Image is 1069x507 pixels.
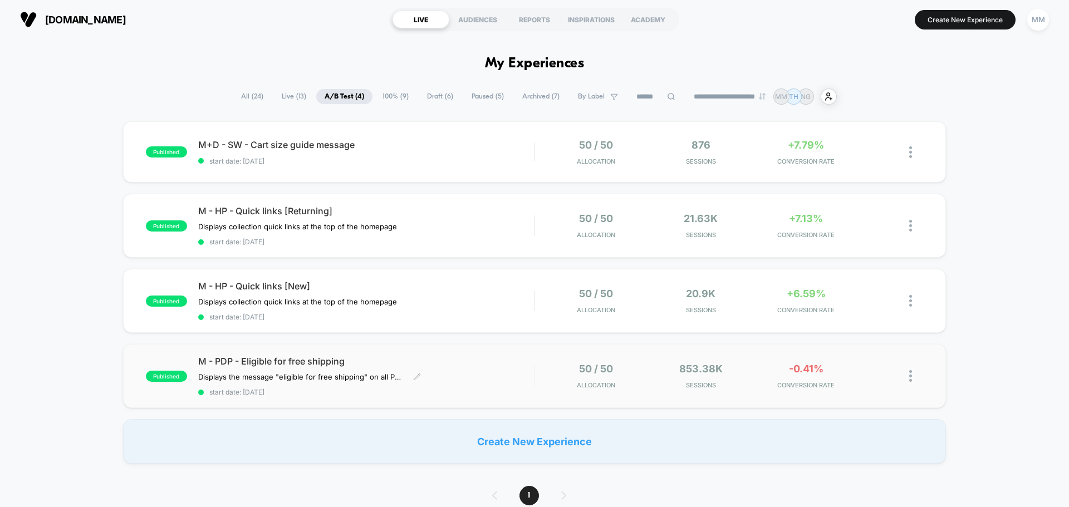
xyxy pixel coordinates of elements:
span: 50 / 50 [579,363,613,375]
span: 50 / 50 [579,139,613,151]
img: close [909,220,912,232]
span: 20.9k [686,288,715,299]
h1: My Experiences [485,56,585,72]
span: Live ( 13 ) [273,89,315,104]
span: M - PDP - Eligible for free shipping [198,356,534,367]
span: CONVERSION RATE [756,231,856,239]
p: NG [801,92,811,101]
span: CONVERSION RATE [756,306,856,314]
span: A/B Test ( 4 ) [316,89,372,104]
button: Create New Experience [915,10,1016,29]
img: Visually logo [20,11,37,28]
span: By Label [578,92,605,101]
img: close [909,146,912,158]
div: MM [1027,9,1049,31]
span: Allocation [577,381,615,389]
span: 876 [692,139,710,151]
span: start date: [DATE] [198,238,534,246]
span: Archived ( 7 ) [514,89,568,104]
span: start date: [DATE] [198,388,534,396]
span: +7.13% [789,213,823,224]
span: All ( 24 ) [233,89,272,104]
span: CONVERSION RATE [756,157,856,165]
div: Create New Experience [123,419,946,464]
span: 1 [519,486,539,505]
span: M+D - SW - Cart size guide message [198,139,534,150]
img: end [759,93,766,100]
button: MM [1024,8,1052,31]
button: [DOMAIN_NAME] [17,11,129,28]
span: Paused ( 5 ) [463,89,512,104]
img: close [909,370,912,382]
span: -0.41% [789,363,823,375]
span: +7.79% [788,139,824,151]
span: 50 / 50 [579,213,613,224]
span: start date: [DATE] [198,157,534,165]
div: INSPIRATIONS [563,11,620,28]
span: 853.38k [679,363,723,375]
span: CONVERSION RATE [756,381,856,389]
span: Displays the message "eligible for free shipping" on all PDPs $200+ (US only) [198,372,405,381]
span: M - HP - Quick links [New] [198,280,534,292]
img: close [909,295,912,307]
span: Allocation [577,231,615,239]
span: Displays collection quick links at the top of the homepage [198,297,397,306]
p: MM [775,92,787,101]
span: published [146,296,187,307]
div: AUDIENCES [449,11,506,28]
span: [DOMAIN_NAME] [45,14,126,26]
span: Sessions [651,157,751,165]
span: M - HP - Quick links [Returning] [198,205,534,216]
span: 100% ( 9 ) [374,89,417,104]
div: REPORTS [506,11,563,28]
p: TH [789,92,798,101]
span: 21.63k [684,213,718,224]
span: Sessions [651,306,751,314]
span: Draft ( 6 ) [419,89,462,104]
span: Allocation [577,306,615,314]
span: published [146,220,187,232]
span: Sessions [651,231,751,239]
span: Displays collection quick links at the top of the homepage [198,222,397,231]
span: Sessions [651,381,751,389]
span: 50 / 50 [579,288,613,299]
span: start date: [DATE] [198,313,534,321]
span: +6.59% [787,288,826,299]
span: published [146,146,187,157]
div: ACADEMY [620,11,676,28]
span: Allocation [577,157,615,165]
div: LIVE [393,11,449,28]
span: published [146,371,187,382]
